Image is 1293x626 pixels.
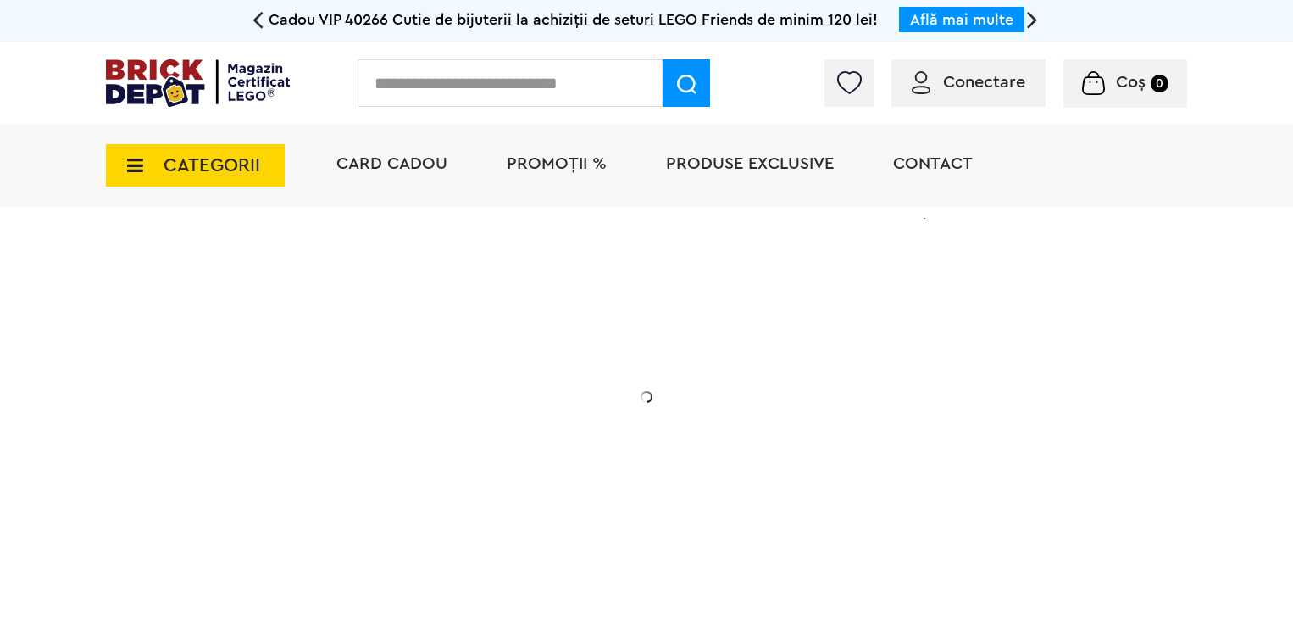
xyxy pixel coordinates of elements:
[226,487,565,508] div: Află detalii
[1151,75,1168,92] small: 0
[910,12,1013,27] a: Află mai multe
[666,155,834,172] a: Produse exclusive
[226,299,565,361] h1: Cadou VIP 40772
[269,12,878,27] span: Cadou VIP 40266 Cutie de bijuterii la achiziții de seturi LEGO Friends de minim 120 lei!
[336,155,447,172] a: Card Cadou
[893,155,973,172] a: Contact
[164,156,260,175] span: CATEGORII
[912,74,1025,91] a: Conectare
[226,377,565,449] h2: Seria de sărbători: Fantomă luminoasă. Promoția este valabilă în perioada [DATE] - [DATE].
[943,74,1025,91] span: Conectare
[1116,74,1146,91] span: Coș
[507,155,607,172] a: PROMOȚII %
